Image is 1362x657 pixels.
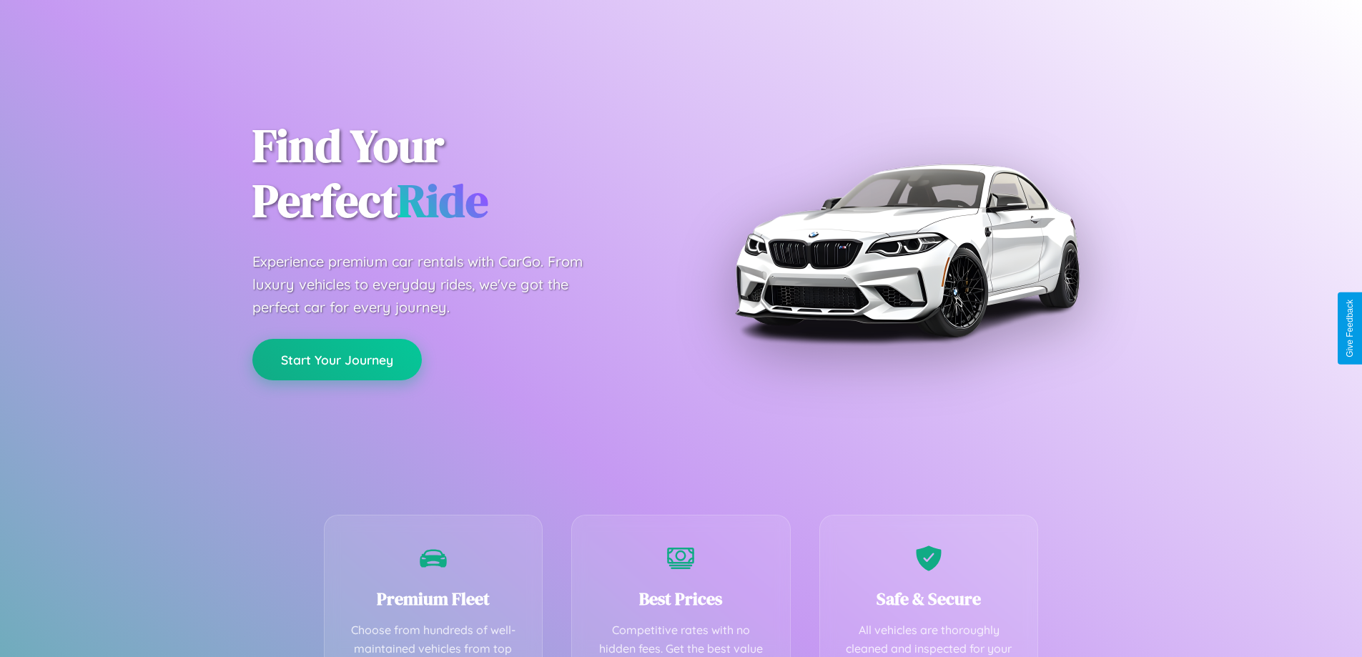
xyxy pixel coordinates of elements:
h1: Find Your Perfect [252,119,660,229]
div: Give Feedback [1345,300,1355,357]
h3: Safe & Secure [842,587,1017,611]
h3: Best Prices [593,587,769,611]
p: Experience premium car rentals with CarGo. From luxury vehicles to everyday rides, we've got the ... [252,250,610,319]
h3: Premium Fleet [346,587,521,611]
button: Start Your Journey [252,339,422,380]
img: Premium BMW car rental vehicle [728,71,1085,429]
span: Ride [398,169,488,232]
